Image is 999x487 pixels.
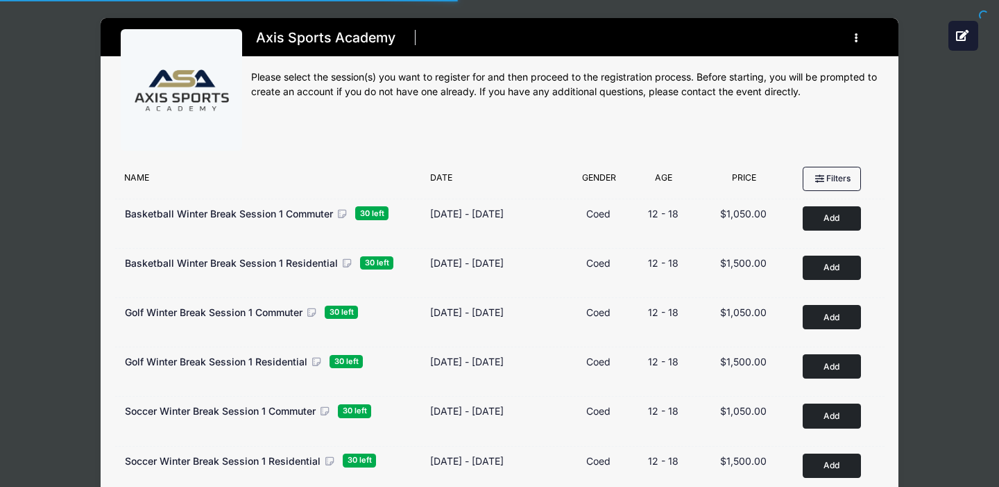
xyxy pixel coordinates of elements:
span: Coed [586,306,610,318]
div: Price [698,172,789,191]
h1: Axis Sports Academy [251,26,400,50]
span: 30 left [343,454,376,467]
span: Basketball Winter Break Session 1 Commuter [125,208,333,220]
span: 30 left [330,355,363,368]
span: $1,050.00 [720,306,767,318]
div: [DATE] - [DATE] [430,404,504,418]
span: 30 left [360,256,393,270]
span: 30 left [338,404,371,418]
span: 12 - 18 [648,208,678,220]
span: $1,500.00 [720,257,767,269]
span: Coed [586,455,610,467]
span: Coed [586,405,610,417]
div: [DATE] - [DATE] [430,206,504,221]
div: Name [118,172,423,191]
div: Please select the session(s) you want to register for and then proceed to the registration proces... [251,70,878,99]
span: $1,050.00 [720,405,767,417]
span: Coed [586,257,610,269]
span: 12 - 18 [648,356,678,368]
span: $1,500.00 [720,356,767,368]
img: logo [130,38,234,142]
span: $1,500.00 [720,455,767,467]
div: [DATE] - [DATE] [430,354,504,369]
button: Filters [803,167,861,190]
div: [DATE] - [DATE] [430,454,504,468]
span: 12 - 18 [648,306,678,318]
button: Add [803,354,861,379]
span: 30 left [355,206,388,220]
span: Soccer Winter Break Session 1 Commuter [125,405,316,417]
button: Add [803,404,861,428]
button: Add [803,206,861,231]
div: Gender [568,172,629,191]
span: 12 - 18 [648,405,678,417]
span: Coed [586,208,610,220]
span: 12 - 18 [648,455,678,467]
div: Age [629,172,698,191]
span: 30 left [325,306,358,319]
button: Add [803,454,861,478]
button: Add [803,256,861,280]
span: Coed [586,356,610,368]
div: Date [423,172,568,191]
div: [DATE] - [DATE] [430,305,504,320]
span: $1,050.00 [720,208,767,220]
div: [DATE] - [DATE] [430,256,504,270]
button: Add [803,305,861,329]
span: Golf Winter Break Session 1 Residential [125,356,307,368]
span: 12 - 18 [648,257,678,269]
span: Golf Winter Break Session 1 Commuter [125,306,302,318]
span: Basketball Winter Break Session 1 Residential [125,257,338,269]
span: Soccer Winter Break Session 1 Residential [125,455,321,467]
